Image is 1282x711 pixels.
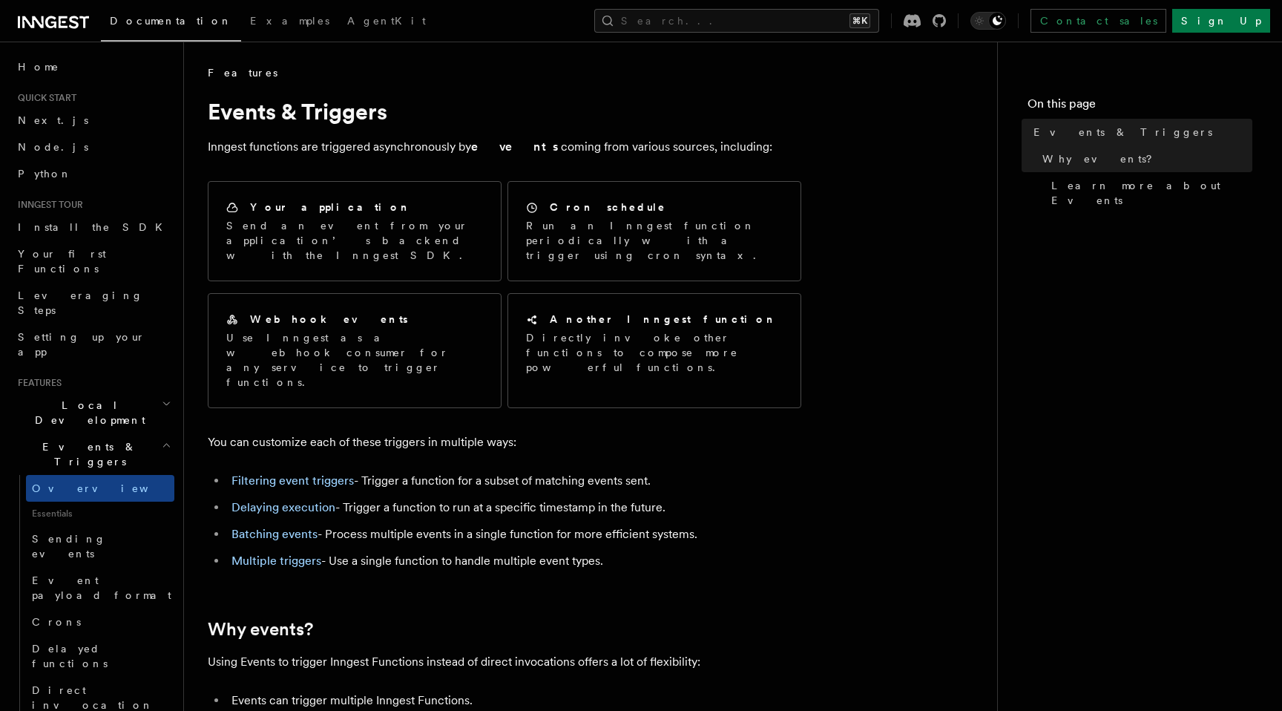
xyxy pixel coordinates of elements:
a: Events & Triggers [1028,119,1252,145]
span: Why events? [1042,151,1163,166]
a: AgentKit [338,4,435,40]
span: Crons [32,616,81,628]
h2: Webhook events [250,312,408,327]
a: Filtering event triggers [231,474,354,488]
h2: Your application [250,200,411,214]
li: - Use a single function to handle multiple event types. [227,551,801,571]
a: Sending events [26,525,174,567]
button: Toggle dark mode [970,12,1006,30]
span: Direct invocation [32,684,154,711]
a: Contact sales [1030,9,1166,33]
span: Install the SDK [18,221,171,233]
a: Node.js [12,134,174,160]
p: Inngest functions are triggered asynchronously by coming from various sources, including: [208,137,801,157]
p: Use Inngest as a webhook consumer for any service to trigger functions. [226,330,483,390]
button: Events & Triggers [12,433,174,475]
a: Documentation [101,4,241,42]
span: Overview [32,482,185,494]
button: Local Development [12,392,174,433]
a: Why events? [208,619,313,640]
span: Quick start [12,92,76,104]
h1: Events & Triggers [208,98,801,125]
span: Sending events [32,533,106,560]
span: Learn more about Events [1051,178,1252,208]
a: Sign Up [1172,9,1270,33]
a: Next.js [12,107,174,134]
a: Cron scheduleRun an Inngest function periodically with a trigger using cron syntax. [507,181,801,281]
a: Webhook eventsUse Inngest as a webhook consumer for any service to trigger functions. [208,293,502,408]
a: Delaying execution [231,500,335,514]
a: Your first Functions [12,240,174,282]
kbd: ⌘K [849,13,870,28]
a: Multiple triggers [231,554,321,568]
h2: Another Inngest function [550,312,777,327]
button: Search...⌘K [594,9,879,33]
a: Setting up your app [12,324,174,365]
span: Delayed functions [32,643,108,669]
span: Local Development [12,398,162,427]
a: Install the SDK [12,214,174,240]
span: Leveraging Steps [18,289,143,316]
span: Events & Triggers [12,439,162,469]
span: Python [18,168,72,180]
h4: On this page [1028,95,1252,119]
p: Send an event from your application’s backend with the Inngest SDK. [226,218,483,263]
a: Python [12,160,174,187]
li: - Process multiple events in a single function for more efficient systems. [227,524,801,545]
span: Event payload format [32,574,171,601]
a: Leveraging Steps [12,282,174,324]
span: Examples [250,15,329,27]
span: Documentation [110,15,232,27]
span: Features [208,65,277,80]
a: Delayed functions [26,635,174,677]
span: Setting up your app [18,331,145,358]
p: Run an Inngest function periodically with a trigger using cron syntax. [526,218,783,263]
span: Events & Triggers [1033,125,1212,140]
li: - Trigger a function to run at a specific timestamp in the future. [227,497,801,518]
span: Your first Functions [18,248,106,275]
span: Inngest tour [12,199,83,211]
h2: Cron schedule [550,200,666,214]
strong: events [471,140,561,154]
span: Essentials [26,502,174,525]
a: Event payload format [26,567,174,609]
a: Learn more about Events [1045,172,1252,214]
li: - Trigger a function for a subset of matching events sent. [227,471,801,491]
span: AgentKit [347,15,426,27]
a: Overview [26,475,174,502]
span: Node.js [18,141,88,153]
p: You can customize each of these triggers in multiple ways: [208,432,801,453]
a: Crons [26,609,174,635]
a: Another Inngest functionDirectly invoke other functions to compose more powerful functions. [507,293,801,408]
a: Why events? [1036,145,1252,172]
a: Home [12,53,174,80]
span: Home [18,59,59,74]
span: Features [12,377,62,389]
a: Your applicationSend an event from your application’s backend with the Inngest SDK. [208,181,502,281]
p: Using Events to trigger Inngest Functions instead of direct invocations offers a lot of flexibility: [208,652,801,672]
span: Next.js [18,114,88,126]
li: Events can trigger multiple Inngest Functions. [227,690,801,711]
a: Examples [241,4,338,40]
a: Batching events [231,527,318,541]
p: Directly invoke other functions to compose more powerful functions. [526,330,783,375]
